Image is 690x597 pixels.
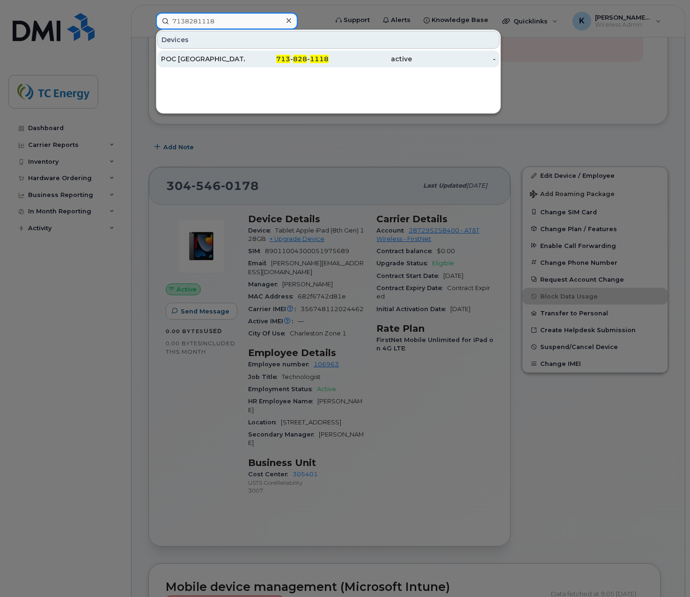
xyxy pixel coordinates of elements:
a: POC [GEOGRAPHIC_DATA]713-828-1118active- [157,51,499,67]
span: 713 [276,55,290,63]
iframe: Messenger Launcher [649,556,683,590]
div: Devices [157,31,499,49]
div: - [412,54,496,64]
div: active [329,54,412,64]
div: - - [245,54,329,64]
span: 1118 [310,55,329,63]
div: POC [GEOGRAPHIC_DATA] [161,54,245,64]
input: Find something... [156,13,298,29]
span: 828 [293,55,307,63]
